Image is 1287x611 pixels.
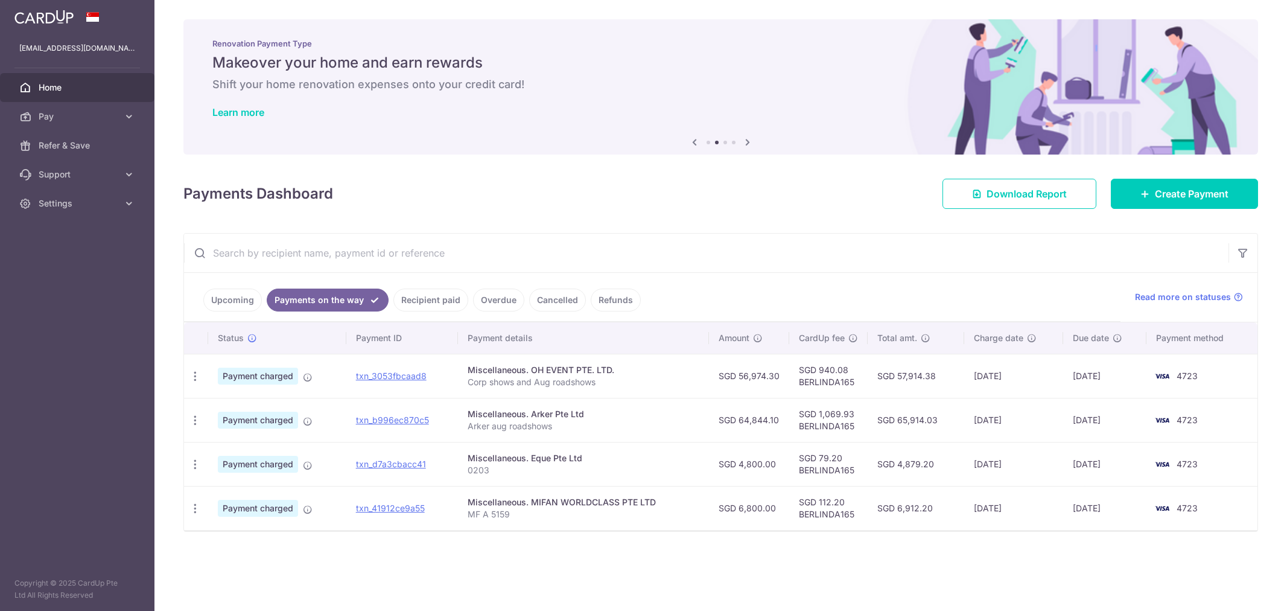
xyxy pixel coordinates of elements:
td: [DATE] [1063,398,1146,442]
th: Payment details [458,322,709,354]
span: 4723 [1177,371,1198,381]
a: Recipient paid [393,289,468,312]
td: SGD 65,914.03 [868,398,964,442]
span: Home [39,82,118,94]
h4: Payments Dashboard [183,183,333,205]
span: Due date [1073,332,1109,344]
td: [DATE] [964,486,1064,530]
td: SGD 79.20 BERLINDA165 [789,442,868,486]
div: Miscellaneous. Eque Pte Ltd [468,452,699,464]
a: Upcoming [203,289,262,312]
a: Learn more [212,106,264,118]
td: SGD 112.20 BERLINDA165 [789,486,868,530]
td: SGD 56,974.30 [709,354,789,398]
img: Bank Card [1150,413,1174,427]
span: Create Payment [1155,187,1228,201]
span: Payment charged [218,500,298,517]
div: Miscellaneous. MIFAN WORLDCLASS PTE LTD [468,496,699,508]
td: SGD 57,914.38 [868,354,964,398]
img: Bank Card [1150,501,1174,516]
p: Arker aug roadshows [468,420,699,432]
a: txn_d7a3cbacc41 [356,459,426,469]
td: SGD 1,069.93 BERLINDA165 [789,398,868,442]
td: [DATE] [964,354,1064,398]
span: Charge date [974,332,1023,344]
iframe: Opens a widget where you can find more information [1210,575,1275,605]
a: Cancelled [529,289,586,312]
a: Refunds [591,289,641,312]
span: Amount [719,332,749,344]
th: Payment ID [346,322,458,354]
p: MF A 5159 [468,508,699,520]
a: Create Payment [1111,179,1258,209]
p: Renovation Payment Type [212,39,1229,48]
div: Miscellaneous. OH EVENT PTE. LTD. [468,364,699,376]
td: [DATE] [1063,442,1146,486]
img: Renovation banner [183,19,1258,155]
a: txn_b996ec870c5 [356,415,429,425]
p: 0203 [468,464,699,476]
a: Payments on the way [267,289,389,312]
span: Payment charged [218,368,298,385]
td: SGD 940.08 BERLINDA165 [789,354,868,398]
td: [DATE] [1063,486,1146,530]
td: [DATE] [964,442,1064,486]
span: 4723 [1177,415,1198,425]
a: Read more on statuses [1135,291,1243,303]
span: 4723 [1177,503,1198,513]
a: txn_41912ce9a55 [356,503,425,513]
img: CardUp [14,10,74,24]
div: Miscellaneous. Arker Pte Ltd [468,408,699,420]
span: Download Report [987,187,1067,201]
th: Payment method [1146,322,1257,354]
span: Support [39,168,118,181]
td: [DATE] [1063,354,1146,398]
span: Refer & Save [39,139,118,152]
a: Download Report [942,179,1096,209]
span: Payment charged [218,412,298,429]
a: txn_3053fbcaad8 [356,371,427,381]
span: Total amt. [877,332,917,344]
img: Bank Card [1150,457,1174,472]
span: Pay [39,110,118,123]
span: Read more on statuses [1135,291,1231,303]
span: Payment charged [218,456,298,473]
span: Settings [39,197,118,210]
img: Bank Card [1150,369,1174,383]
h5: Makeover your home and earn rewards [212,53,1229,72]
span: 4723 [1177,459,1198,469]
input: Search by recipient name, payment id or reference [184,234,1228,272]
a: Overdue [473,289,524,312]
p: [EMAIL_ADDRESS][DOMAIN_NAME] [19,42,135,54]
h6: Shift your home renovation expenses onto your credit card! [212,77,1229,92]
span: CardUp fee [799,332,845,344]
td: SGD 4,800.00 [709,442,789,486]
td: SGD 4,879.20 [868,442,964,486]
p: Corp shows and Aug roadshows [468,376,699,388]
td: SGD 6,800.00 [709,486,789,530]
td: SGD 64,844.10 [709,398,789,442]
td: SGD 6,912.20 [868,486,964,530]
span: Status [218,332,244,344]
td: [DATE] [964,398,1064,442]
